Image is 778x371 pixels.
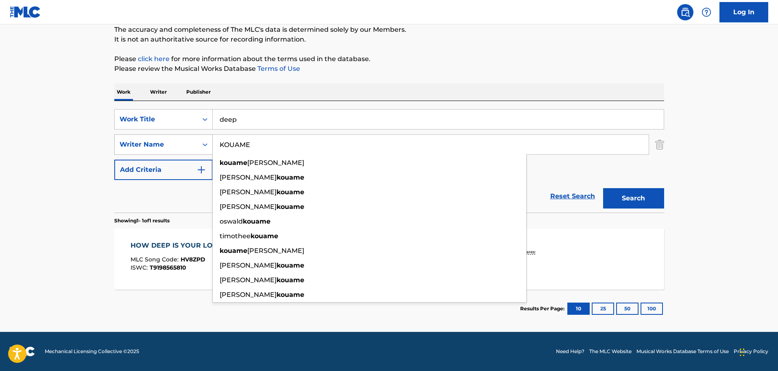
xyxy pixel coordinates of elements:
button: Add Criteria [114,160,213,180]
strong: kouame [251,232,278,240]
strong: kouame [277,203,304,211]
img: MLC Logo [10,6,41,18]
p: Work [114,83,133,101]
img: 9d2ae6d4665cec9f34b9.svg [196,165,206,175]
p: Please review the Musical Works Database [114,64,664,74]
span: [PERSON_NAME] [220,173,277,181]
a: Need Help? [556,348,584,355]
a: HOW DEEP IS YOUR LOVEMLC Song Code:HV8ZPDISWC:T9198565810Writers (4)[PERSON_NAME], [PERSON_NAME] ... [114,228,664,290]
button: Search [603,188,664,209]
span: oswald [220,217,243,225]
a: Reset Search [546,187,599,205]
strong: kouame [220,247,247,255]
span: [PERSON_NAME] [220,291,277,299]
span: [PERSON_NAME] [220,261,277,269]
p: Writer [148,83,169,101]
button: 50 [616,303,639,315]
strong: kouame [277,276,304,284]
img: search [680,7,690,17]
a: Musical Works Database Terms of Use [636,348,729,355]
p: It is not an authoritative source for recording information. [114,35,664,44]
a: Privacy Policy [734,348,768,355]
p: Publisher [184,83,213,101]
a: Log In [719,2,768,22]
a: click here [138,55,170,63]
iframe: Chat Widget [737,332,778,371]
p: The accuracy and completeness of The MLC's data is determined solely by our Members. [114,25,664,35]
button: 25 [592,303,614,315]
strong: kouame [220,159,247,167]
div: HOW DEEP IS YOUR LOVE [131,241,226,250]
img: Delete Criterion [655,134,664,155]
span: ISWC : [131,264,150,271]
p: Please for more information about the terms used in the database. [114,54,664,64]
button: 10 [567,303,590,315]
a: Public Search [677,4,693,20]
span: timothee [220,232,251,240]
img: logo [10,347,35,356]
span: [PERSON_NAME] [247,247,304,255]
strong: kouame [277,188,304,196]
span: [PERSON_NAME] [247,159,304,167]
button: 100 [641,303,663,315]
strong: kouame [277,261,304,269]
p: Results Per Page: [520,305,567,312]
strong: kouame [277,173,304,181]
span: Mechanical Licensing Collective © 2025 [45,348,139,355]
span: HV8ZPD [181,256,205,263]
img: help [702,7,711,17]
span: [PERSON_NAME] [220,276,277,284]
strong: kouame [277,291,304,299]
p: Showing 1 - 1 of 1 results [114,217,170,224]
span: [PERSON_NAME] [220,188,277,196]
div: Drag [740,340,745,364]
a: Terms of Use [256,65,300,72]
div: Help [698,4,715,20]
span: [PERSON_NAME] [220,203,277,211]
span: MLC Song Code : [131,256,181,263]
a: The MLC Website [589,348,632,355]
span: T9198565810 [150,264,186,271]
div: Writer Name [120,140,193,149]
strong: kouame [243,217,270,225]
div: Work Title [120,114,193,124]
form: Search Form [114,109,664,213]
